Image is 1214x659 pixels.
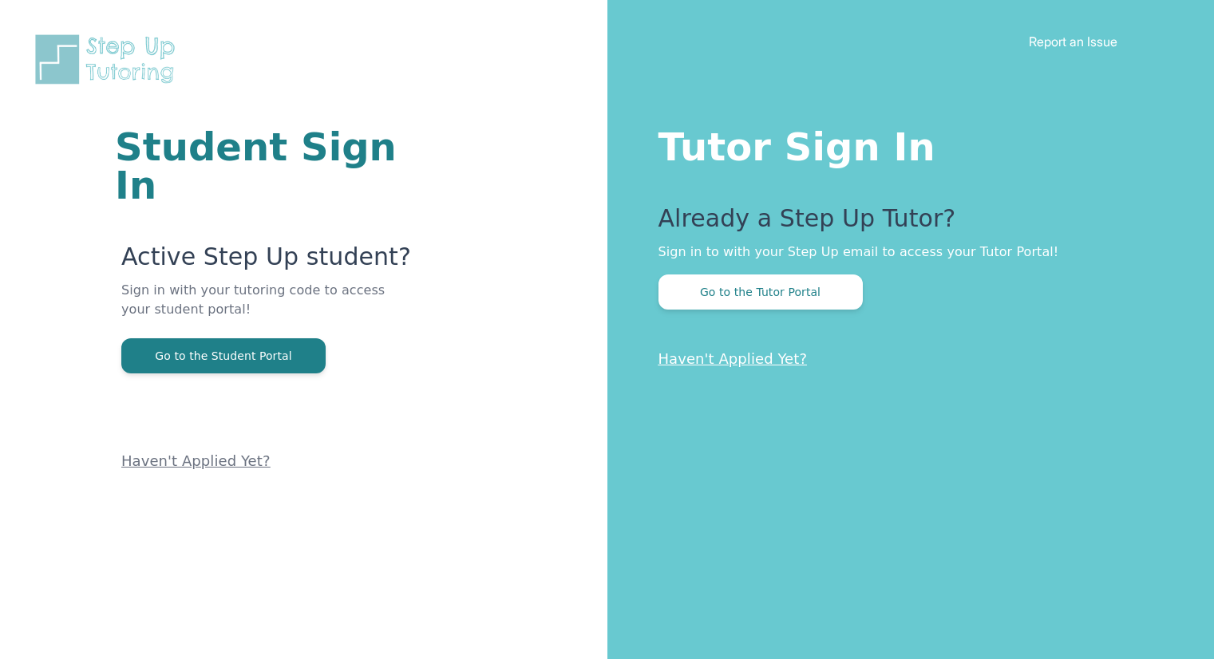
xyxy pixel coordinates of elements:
a: Go to the Student Portal [121,348,326,363]
p: Active Step Up student? [121,243,416,281]
button: Go to the Tutor Portal [658,274,863,310]
a: Haven't Applied Yet? [121,452,271,469]
p: Already a Step Up Tutor? [658,204,1151,243]
button: Go to the Student Portal [121,338,326,373]
a: Report an Issue [1029,34,1117,49]
img: Step Up Tutoring horizontal logo [32,32,185,87]
p: Sign in to with your Step Up email to access your Tutor Portal! [658,243,1151,262]
h1: Student Sign In [115,128,416,204]
a: Go to the Tutor Portal [658,284,863,299]
h1: Tutor Sign In [658,121,1151,166]
a: Haven't Applied Yet? [658,350,808,367]
p: Sign in with your tutoring code to access your student portal! [121,281,416,338]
